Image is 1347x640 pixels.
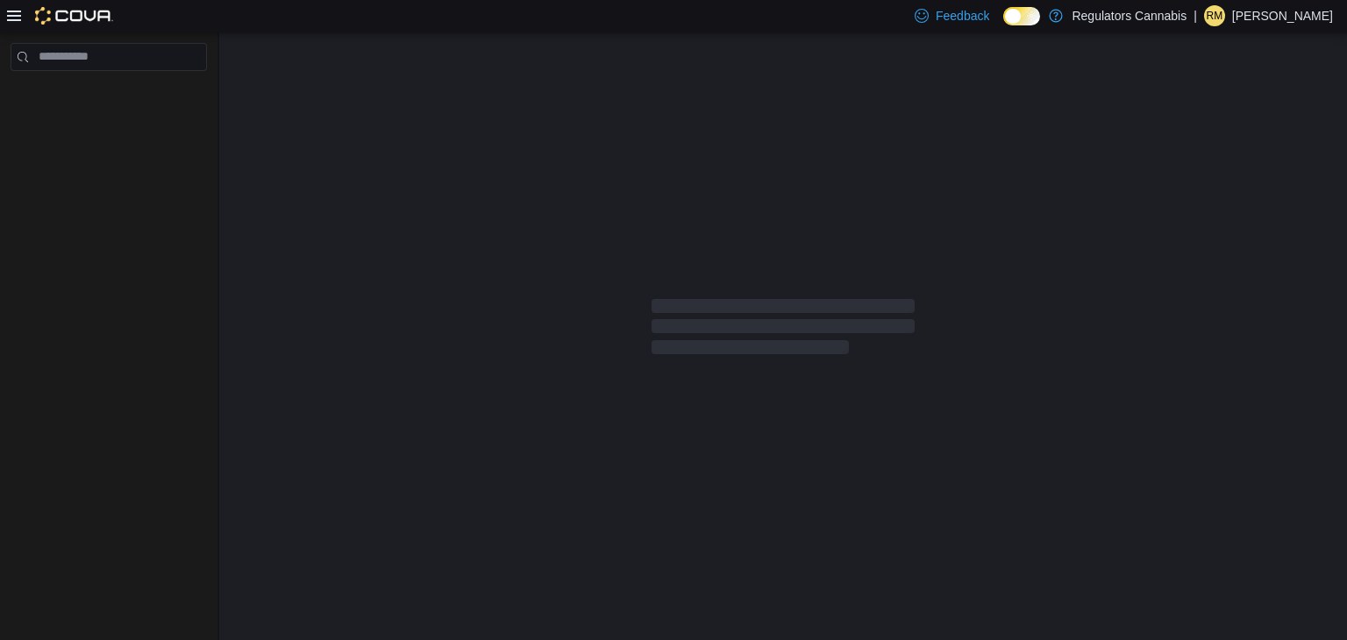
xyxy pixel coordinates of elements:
[1003,7,1040,25] input: Dark Mode
[35,7,113,25] img: Cova
[1003,25,1004,26] span: Dark Mode
[1204,5,1225,26] div: Rachel McLennan
[1207,5,1223,26] span: RM
[1194,5,1197,26] p: |
[1072,5,1187,26] p: Regulators Cannabis
[11,75,207,117] nav: Complex example
[652,302,915,359] span: Loading
[1232,5,1333,26] p: [PERSON_NAME]
[936,7,989,25] span: Feedback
